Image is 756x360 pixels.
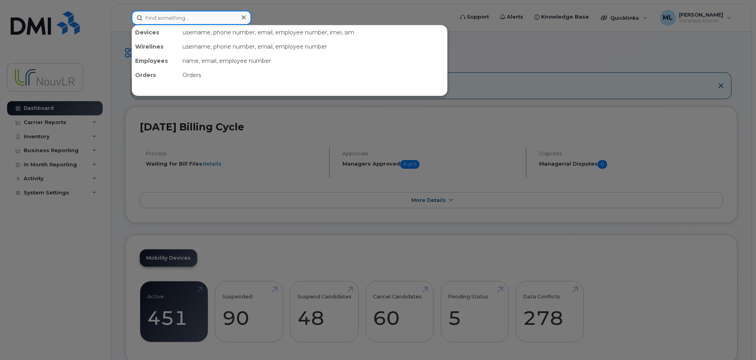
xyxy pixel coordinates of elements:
[179,40,447,54] div: username, phone number, email, employee number
[132,40,179,54] div: Wirelines
[179,25,447,40] div: username, phone number, email, employee number, imei, sim
[132,54,179,68] div: Employees
[132,68,179,82] div: Orders
[132,25,179,40] div: Devices
[179,68,447,82] div: Orders
[179,54,447,68] div: name, email, employee number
